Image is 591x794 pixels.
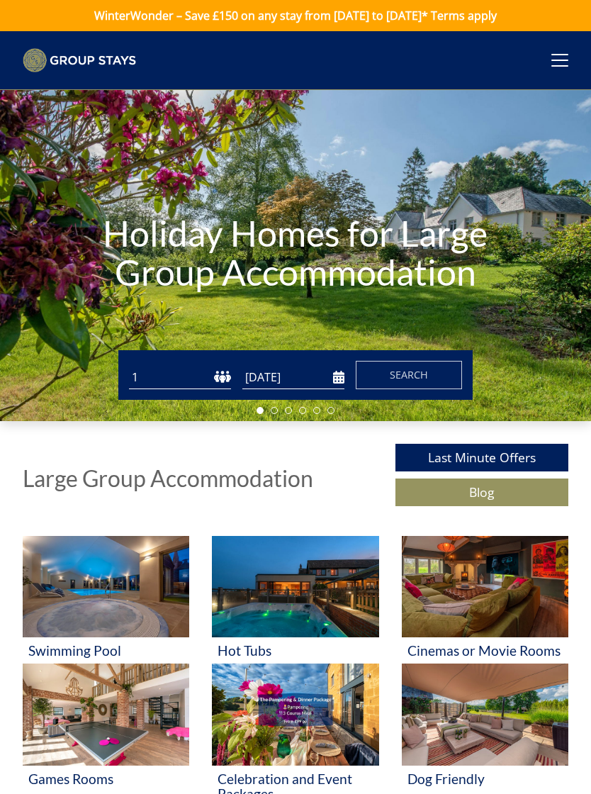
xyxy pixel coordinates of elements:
[242,366,344,389] input: Arrival Date
[23,466,313,491] h1: Large Group Accommodation
[390,368,428,381] span: Search
[395,444,568,471] a: Last Minute Offers
[23,536,189,637] img: 'Swimming Pool' - Large Group Accommodation Holiday Ideas
[23,536,189,664] a: 'Swimming Pool' - Large Group Accommodation Holiday Ideas Swimming Pool
[89,186,502,320] h1: Holiday Homes for Large Group Accommodation
[402,536,568,664] a: 'Cinemas or Movie Rooms' - Large Group Accommodation Holiday Ideas Cinemas or Movie Rooms
[212,536,378,637] img: 'Hot Tubs' - Large Group Accommodation Holiday Ideas
[218,643,373,658] h3: Hot Tubs
[28,643,184,658] h3: Swimming Pool
[23,664,189,765] img: 'Games Rooms' - Large Group Accommodation Holiday Ideas
[212,536,378,664] a: 'Hot Tubs' - Large Group Accommodation Holiday Ideas Hot Tubs
[356,361,462,389] button: Search
[402,536,568,637] img: 'Cinemas or Movie Rooms' - Large Group Accommodation Holiday Ideas
[395,479,568,506] a: Blog
[23,48,136,72] img: Group Stays
[402,664,568,765] img: 'Dog Friendly' - Large Group Accommodation Holiday Ideas
[212,664,378,765] img: 'Celebration and Event Packages' - Large Group Accommodation Holiday Ideas
[28,771,184,786] h3: Games Rooms
[407,643,563,658] h3: Cinemas or Movie Rooms
[407,771,563,786] h3: Dog Friendly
